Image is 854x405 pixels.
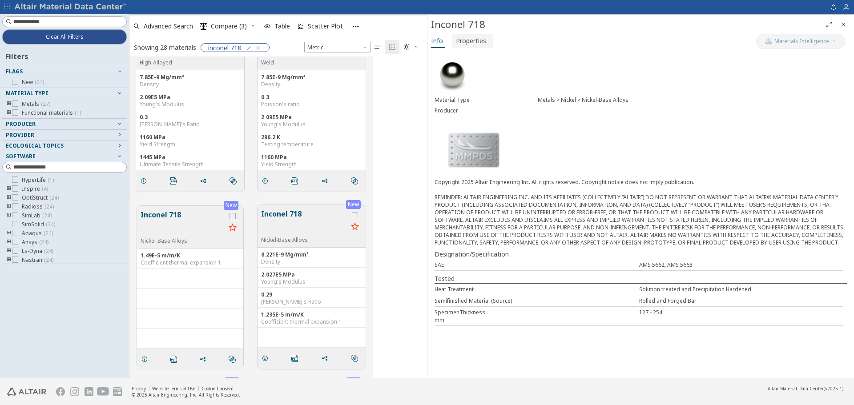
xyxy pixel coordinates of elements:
[201,385,234,392] a: Cookie Consent
[435,285,639,293] div: Heat Treatment
[22,230,53,237] span: Abaqus
[6,194,12,201] i: toogle group
[22,185,48,192] span: Inspire
[22,248,53,255] span: Ls-Dyna
[261,298,362,305] div: [PERSON_NAME]'s Ratio
[22,79,44,86] span: New
[258,349,276,367] button: Details
[347,172,366,190] button: Similar search
[258,172,276,190] button: Details
[435,261,639,269] div: SAE
[287,172,306,190] button: PDF Download
[22,221,55,228] span: SimSolid
[435,96,538,104] div: Material Type
[768,385,843,392] div: (v2025.1)
[6,152,36,160] span: Software
[141,252,240,259] div: 1.49E-5 m/m/K
[274,23,290,29] span: Table
[261,101,362,108] div: Poisson's ratio
[456,34,486,48] span: Properties
[6,230,12,237] i: toogle group
[261,94,362,101] div: 0.3
[144,23,193,29] span: Advanced Search
[141,209,226,237] button: Inconel 718
[44,203,54,210] span: ( 24 )
[639,309,844,316] div: 127 - 254
[224,201,238,210] div: New
[140,81,241,88] div: Density
[347,349,366,367] button: Similar search
[140,134,241,141] div: 1160 MPa
[229,356,236,363] i: 
[375,44,382,51] i: 
[399,40,423,54] button: Theme
[196,172,214,190] button: Share
[35,78,44,86] span: ( 24 )
[44,256,53,264] span: ( 24 )
[6,248,12,255] i: toogle group
[6,185,12,192] i: toogle group
[44,247,53,255] span: ( 24 )
[2,151,127,162] button: Software
[140,74,241,81] div: 7.85E-9 Mg/mm³
[170,177,177,184] i: 
[431,34,443,48] span: Info
[2,140,127,151] button: Ecological Topics
[351,177,358,184] i: 
[6,239,12,246] i: toogle group
[22,109,81,116] span: Functional materials
[6,203,12,210] i: toogle group
[371,40,385,54] button: Table View
[22,257,53,264] span: Nastran
[2,29,127,44] button: Clear All Filters
[136,172,155,190] button: Details
[22,239,48,246] span: Ansys
[774,38,829,45] span: Materials Intelligence
[346,377,361,386] div: New
[261,251,362,258] div: 8.221E-9 Mg/mm³
[435,250,847,259] div: Designation/Specification
[152,385,195,392] a: Website Terms of Use
[48,176,54,184] span: ( 1 )
[22,176,54,184] span: HyperLife
[2,66,127,77] button: Flags
[291,355,298,362] i: 
[141,237,226,245] div: Nickel-Base Alloys
[2,130,127,140] button: Provider
[14,3,128,12] img: Altair Material Data Center
[200,23,207,30] i: 
[261,114,362,121] div: 2.09E5 MPa
[170,356,177,363] i: 
[22,212,52,219] span: SimLab
[6,142,64,149] span: Ecological Topics
[134,43,196,52] div: Showing 28 materials
[140,141,241,148] div: Yield Strength
[166,350,185,368] button: PDF Download
[140,114,241,121] div: 0.3
[2,88,127,99] button: Material Type
[317,349,336,367] button: Share
[261,121,362,128] div: Young's Modulus
[140,59,226,66] div: High-Alloyed
[46,221,55,228] span: ( 24 )
[261,81,362,88] div: Density
[225,350,243,368] button: Similar search
[261,258,362,265] div: Density
[287,349,306,367] button: PDF Download
[44,229,53,237] span: ( 24 )
[140,101,241,108] div: Young's Modulus
[639,261,844,269] div: AMS 5662, AMS 5663
[22,100,50,108] span: Metals
[435,107,538,114] div: Producer
[129,56,427,378] div: grid
[261,74,362,81] div: 7.85E-9 Mg/mm³
[261,291,362,298] div: 0.29
[261,59,348,66] div: Weld
[6,120,36,128] span: Producer
[7,388,46,396] img: Altair Engineering
[639,285,844,293] div: Solution treated and Precipitation Hardened
[22,203,54,210] span: Radioss
[6,89,48,97] span: Material Type
[435,316,444,324] div: mm
[261,278,362,285] div: Young's Modulus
